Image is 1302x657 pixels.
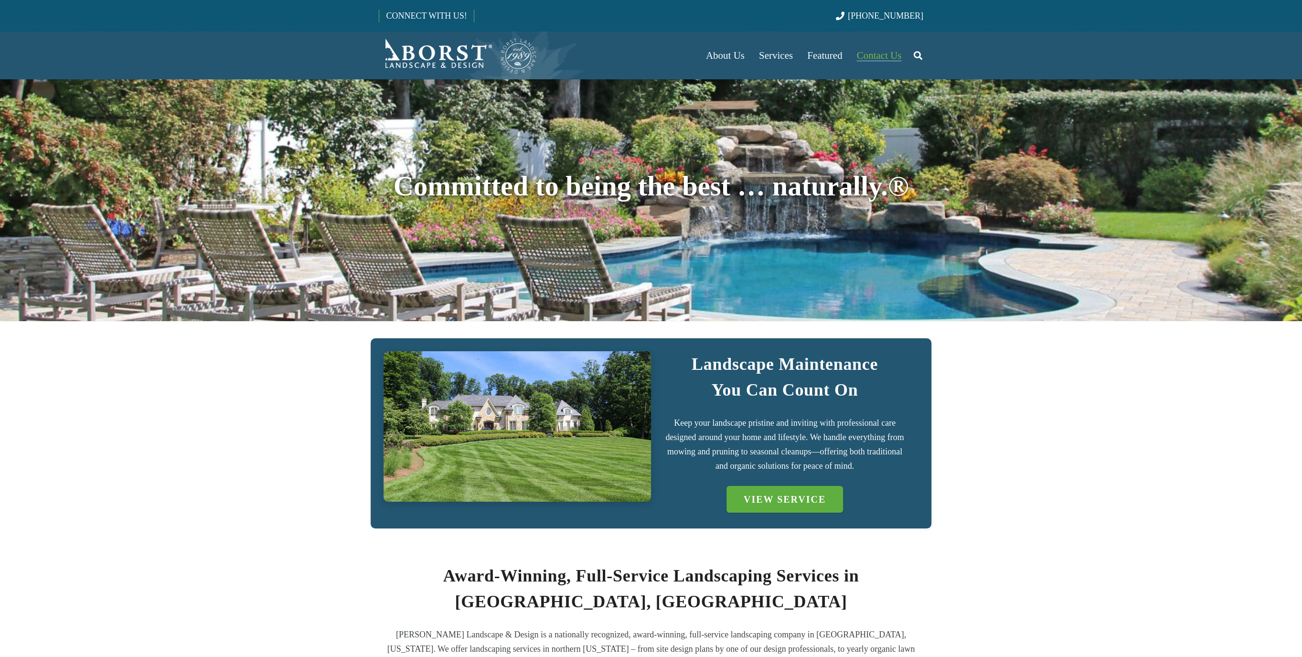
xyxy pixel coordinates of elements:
[665,418,904,471] span: Keep your landscape pristine and inviting with professional care designed around your home and li...
[706,50,745,61] span: About Us
[908,43,928,67] a: Search
[712,380,858,399] strong: You Can Count On
[726,486,843,513] a: VIEW SERVICE
[379,4,473,27] a: CONNECT WITH US!
[692,355,878,374] strong: Landscape Maintenance
[848,11,923,21] span: [PHONE_NUMBER]
[394,171,909,202] span: Committed to being the best … naturally.®
[800,32,849,79] a: Featured
[759,50,793,61] span: Services
[850,32,909,79] a: Contact Us
[379,36,537,75] a: Borst-Logo
[443,566,859,611] b: Award-Winning, Full-Service Landscaping Services in [GEOGRAPHIC_DATA], [GEOGRAPHIC_DATA]
[836,11,923,21] a: [PHONE_NUMBER]
[752,32,800,79] a: Services
[699,32,752,79] a: About Us
[807,50,842,61] span: Featured
[384,351,651,502] a: IMG_7723 (1)
[857,50,902,61] span: Contact Us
